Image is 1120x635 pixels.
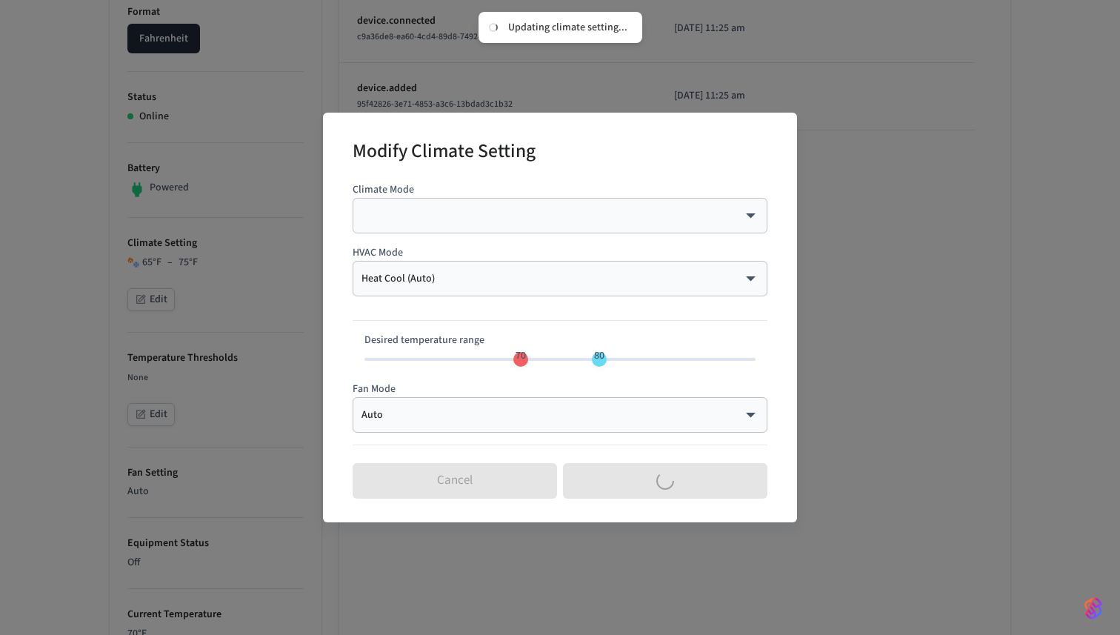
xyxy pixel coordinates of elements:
[508,21,627,34] div: Updating climate setting...
[594,348,604,363] span: 80
[1084,596,1102,620] img: SeamLogoGradient.69752ec5.svg
[353,382,767,397] p: Fan Mode
[361,271,759,286] div: Heat Cool (Auto)
[353,182,767,198] p: Climate Mode
[353,245,767,261] p: HVAC Mode
[364,333,756,348] p: Desired temperature range
[361,408,759,422] div: Auto
[516,348,526,363] span: 70
[353,130,536,176] h2: Modify Climate Setting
